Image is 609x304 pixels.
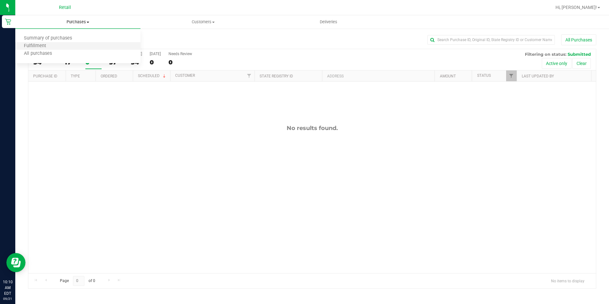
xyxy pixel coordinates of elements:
inline-svg: Retail [5,18,11,25]
a: Amount [440,74,456,78]
span: Retail [59,5,71,10]
a: Last Updated By [522,74,554,78]
a: Scheduled [138,74,167,78]
div: 0 [168,59,192,66]
span: Filtering on status: [525,52,566,57]
a: Status [477,73,491,78]
a: Deliveries [266,15,391,29]
span: Customers [141,19,265,25]
iframe: Resource center [6,253,25,272]
span: Submitted [568,52,591,57]
span: Summary of purchases [15,36,81,41]
a: Filter [244,70,254,81]
span: No items to display [546,276,590,286]
a: Purchases Summary of purchases Fulfillment All purchases [15,15,140,29]
button: Clear [572,58,591,69]
div: Needs Review [168,52,192,56]
span: All purchases [15,51,61,56]
span: Fulfillment [15,43,55,49]
button: Active only [542,58,571,69]
a: Type [71,74,80,78]
span: Page of 0 [54,276,100,286]
input: Search Purchase ID, Original ID, State Registry ID or Customer Name... [427,35,555,45]
a: Filter [506,70,517,81]
button: All Purchases [561,34,596,45]
div: No results found. [28,125,596,132]
span: Hi, [PERSON_NAME]! [555,5,597,10]
a: Customers [140,15,266,29]
div: 0 [150,59,161,66]
a: State Registry ID [260,74,293,78]
th: Address [322,70,434,82]
a: Ordered [101,74,117,78]
a: Customer [175,73,195,78]
p: 09/21 [3,296,12,301]
a: Purchase ID [33,74,57,78]
div: [DATE] [150,52,161,56]
span: Deliveries [311,19,346,25]
span: Purchases [15,19,140,25]
p: 10:10 AM EDT [3,279,12,296]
